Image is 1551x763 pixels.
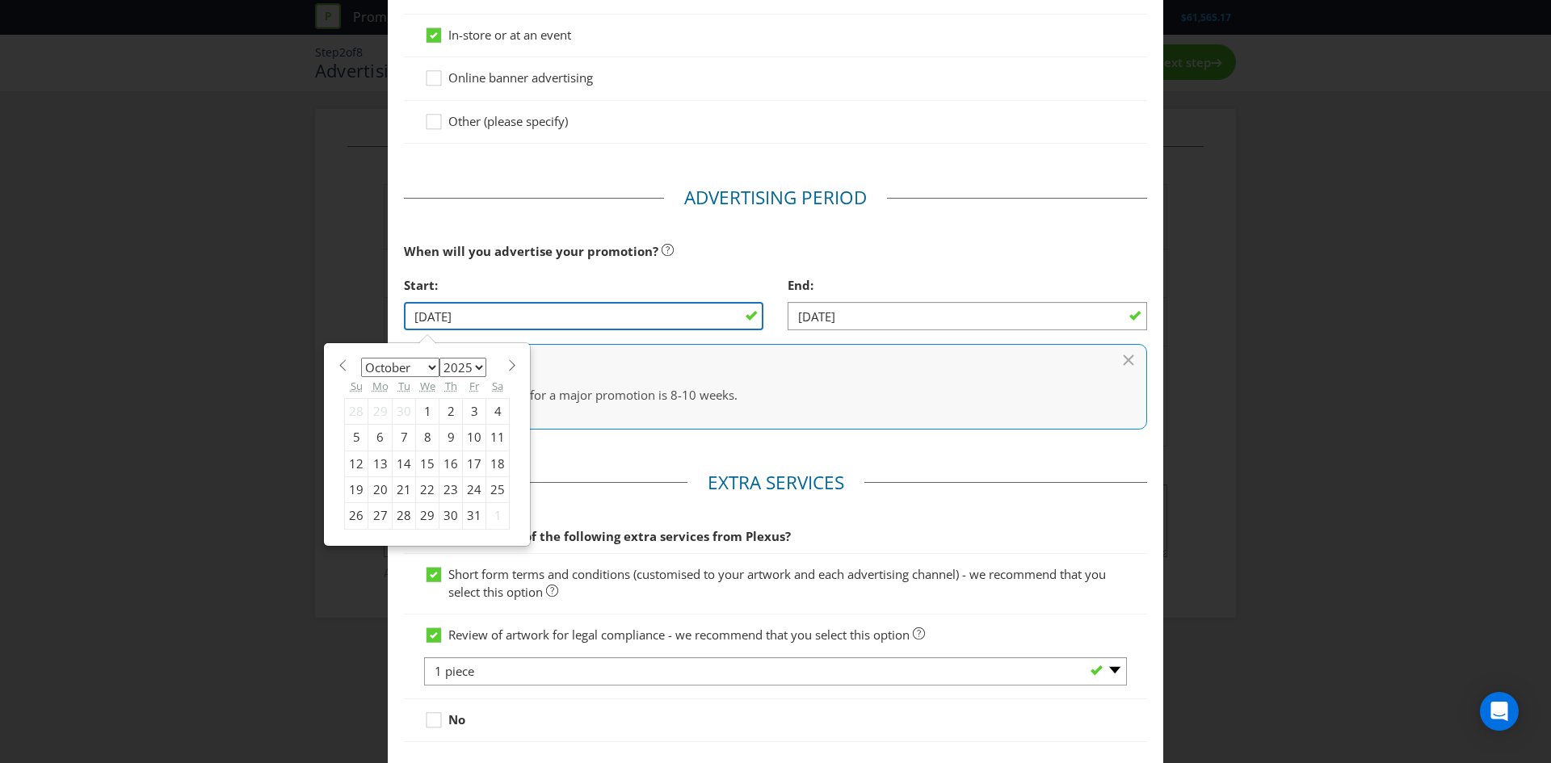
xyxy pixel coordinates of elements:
[420,379,435,393] abbr: Wednesday
[439,451,463,476] div: 16
[416,503,439,529] div: 29
[416,398,439,424] div: 1
[351,379,363,393] abbr: Sunday
[393,451,416,476] div: 14
[368,398,393,424] div: 29
[398,379,410,393] abbr: Tuesday
[404,243,658,259] span: When will you advertise your promotion?
[345,398,368,424] div: 28
[463,425,486,451] div: 10
[486,477,510,503] div: 25
[1480,692,1519,731] div: Open Intercom Messenger
[448,69,593,86] span: Online banner advertising
[448,27,571,43] span: In-store or at an event
[486,451,510,476] div: 18
[664,185,887,211] legend: Advertising Period
[439,477,463,503] div: 23
[448,627,910,643] span: Review of artwork for legal compliance - we recommend that you select this option
[416,425,439,451] div: 8
[463,503,486,529] div: 31
[393,477,416,503] div: 21
[416,451,439,476] div: 15
[372,379,389,393] abbr: Monday
[368,451,393,476] div: 13
[404,269,763,302] div: Start:
[393,398,416,424] div: 30
[463,398,486,424] div: 3
[345,451,368,476] div: 12
[486,398,510,424] div: 4
[445,379,457,393] abbr: Thursday
[437,387,738,403] span: The ideal period for a major promotion is 8-10 weeks.
[687,470,864,496] legend: Extra Services
[368,425,393,451] div: 6
[448,711,465,727] strong: No
[439,503,463,529] div: 30
[448,566,1106,599] span: Short form terms and conditions (customised to your artwork and each advertising channel) - we re...
[469,379,479,393] abbr: Friday
[448,113,568,129] span: Other (please specify)
[486,503,510,529] div: 1
[492,379,503,393] abbr: Saturday
[788,269,1147,302] div: End:
[368,477,393,503] div: 20
[416,477,439,503] div: 22
[788,302,1147,330] input: DD/MM/YY
[345,503,368,529] div: 26
[368,503,393,529] div: 27
[345,477,368,503] div: 19
[345,425,368,451] div: 5
[463,477,486,503] div: 24
[486,425,510,451] div: 11
[439,398,463,424] div: 2
[404,302,763,330] input: DD/MM/YY
[404,528,791,544] span: Would you like any of the following extra services from Plexus?
[393,503,416,529] div: 28
[393,425,416,451] div: 7
[463,451,486,476] div: 17
[439,425,463,451] div: 9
